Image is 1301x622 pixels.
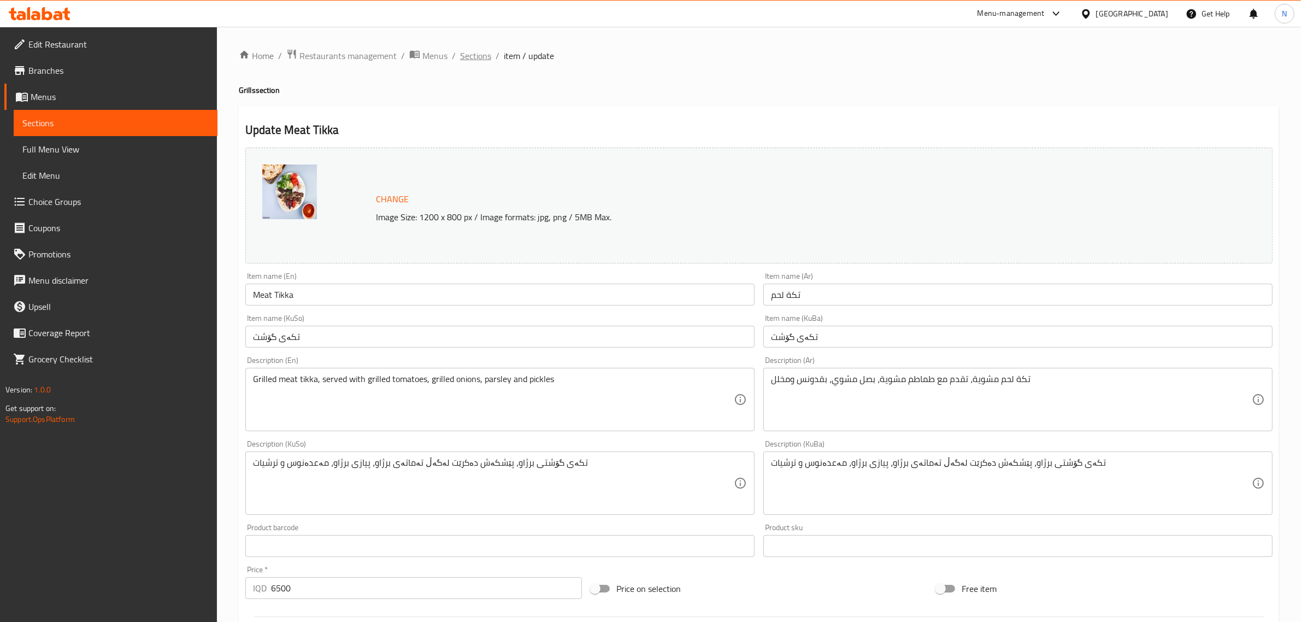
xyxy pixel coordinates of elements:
p: IQD [253,582,267,595]
a: Edit Menu [14,162,217,189]
span: Menu disclaimer [28,274,209,287]
textarea: تکەی گۆشتی برژاو، پێشکەش دەکرێت لەگەڵ تەماتەی برژاو، پیازی برژاو، مەعدەنوس و ترشیات [771,457,1252,509]
span: Full Menu View [22,143,209,156]
a: Edit Restaurant [4,31,217,57]
span: Coupons [28,221,209,234]
span: Menus [422,49,448,62]
h2: Update Meat Tikka [245,122,1273,138]
input: Enter name KuSo [245,326,755,348]
a: Upsell [4,294,217,320]
a: Support.OpsPlatform [5,412,75,426]
a: Menu disclaimer [4,267,217,294]
span: Promotions [28,248,209,261]
a: Coupons [4,215,217,241]
span: item / update [504,49,554,62]
span: Edit Restaurant [28,38,209,51]
span: Restaurants management [299,49,397,62]
textarea: تکەی گۆشتی برژاو، پێشکەش دەکرێت لەگەڵ تەماتەی برژاو، پیازی برژاو، مەعدەنوس و ترشیات [253,457,734,509]
input: Enter name KuBa [763,326,1273,348]
span: Version: [5,383,32,397]
li: / [496,49,499,62]
a: Branches [4,57,217,84]
a: Sections [14,110,217,136]
li: / [452,49,456,62]
span: Free item [962,582,997,595]
div: Menu-management [978,7,1045,20]
span: Price on selection [616,582,681,595]
span: Choice Groups [28,195,209,208]
a: Home [239,49,274,62]
span: Get support on: [5,401,56,415]
span: Branches [28,64,209,77]
a: Restaurants management [286,49,397,63]
textarea: تكة لحم مشوية، تقدم مع طماطم مشوية، بصل مشوي، بقدونس ومخلل [771,374,1252,426]
li: / [278,49,282,62]
span: N [1282,8,1287,20]
span: Upsell [28,300,209,313]
input: Enter name Ar [763,284,1273,306]
a: Grocery Checklist [4,346,217,372]
input: Enter name En [245,284,755,306]
input: Please enter product barcode [245,535,755,557]
a: Menus [4,84,217,110]
a: Full Menu View [14,136,217,162]
span: Edit Menu [22,169,209,182]
a: Sections [460,49,491,62]
nav: breadcrumb [239,49,1279,63]
a: Promotions [4,241,217,267]
div: [GEOGRAPHIC_DATA] [1096,8,1168,20]
span: Menus [31,90,209,103]
span: Change [376,191,409,207]
span: 1.0.0 [34,383,51,397]
a: Menus [409,49,448,63]
button: Change [372,188,413,210]
img: Kabab_Haji_Amin__%D8%AA%D9%83%D8%A9_%D9%84%D8%AD%D9%85_638863059308612540.jpg [262,165,317,219]
p: Image Size: 1200 x 800 px / Image formats: jpg, png / 5MB Max. [372,210,1117,224]
input: Please enter price [271,577,582,599]
a: Choice Groups [4,189,217,215]
textarea: Grilled meat tikka, served with grilled tomatoes, grilled onions, parsley and pickles [253,374,734,426]
span: Coverage Report [28,326,209,339]
h4: Grills section [239,85,1279,96]
span: Grocery Checklist [28,353,209,366]
a: Coverage Report [4,320,217,346]
span: Sections [22,116,209,130]
li: / [401,49,405,62]
input: Please enter product sku [763,535,1273,557]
